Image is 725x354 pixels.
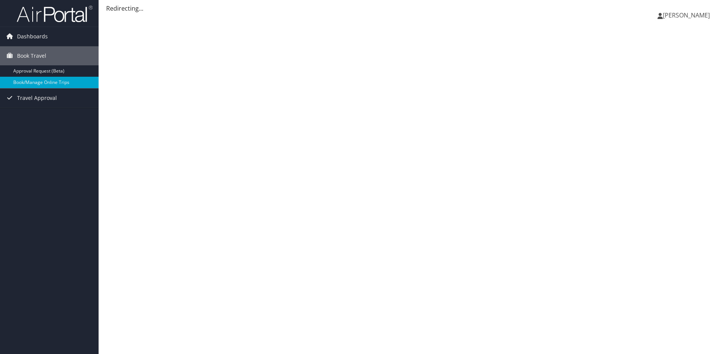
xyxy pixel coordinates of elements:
[17,5,93,23] img: airportal-logo.png
[17,88,57,107] span: Travel Approval
[663,11,710,19] span: [PERSON_NAME]
[17,46,46,65] span: Book Travel
[17,27,48,46] span: Dashboards
[658,4,717,27] a: [PERSON_NAME]
[106,4,717,13] div: Redirecting...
